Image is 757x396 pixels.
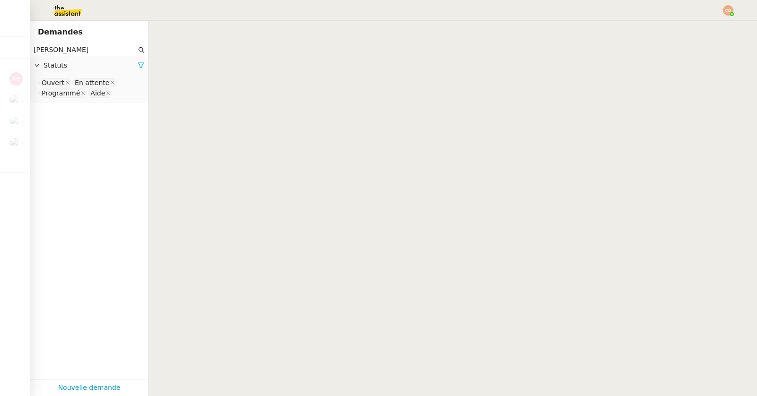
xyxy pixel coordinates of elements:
[42,78,64,87] div: Ouvert
[723,5,733,16] img: svg
[88,88,112,98] nz-select-item: Aide
[58,382,121,393] a: Nouvelle demande
[9,137,23,150] img: users%2F9mvJqJUvllffspLsQzytnd0Nt4c2%2Favatar%2F82da88e3-d90d-4e39-b37d-dcb7941179ae
[75,78,109,87] div: En attente
[9,72,23,86] img: svg
[90,89,105,97] div: Aide
[39,78,71,87] nz-select-item: Ouvert
[72,78,116,87] nz-select-item: En attente
[9,94,23,107] img: users%2F9mvJqJUvllffspLsQzytnd0Nt4c2%2Favatar%2F82da88e3-d90d-4e39-b37d-dcb7941179ae
[30,56,148,75] div: Statuts
[42,89,80,97] div: Programmé
[9,116,23,129] img: users%2FUWPTPKITw0gpiMilXqRXG5g9gXH3%2Favatar%2F405ab820-17f5-49fd-8f81-080694535f4d
[44,60,138,71] span: Statuts
[34,44,136,55] input: Rechercher
[38,26,83,39] nz-page-header-title: Demandes
[39,88,87,98] nz-select-item: Programmé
